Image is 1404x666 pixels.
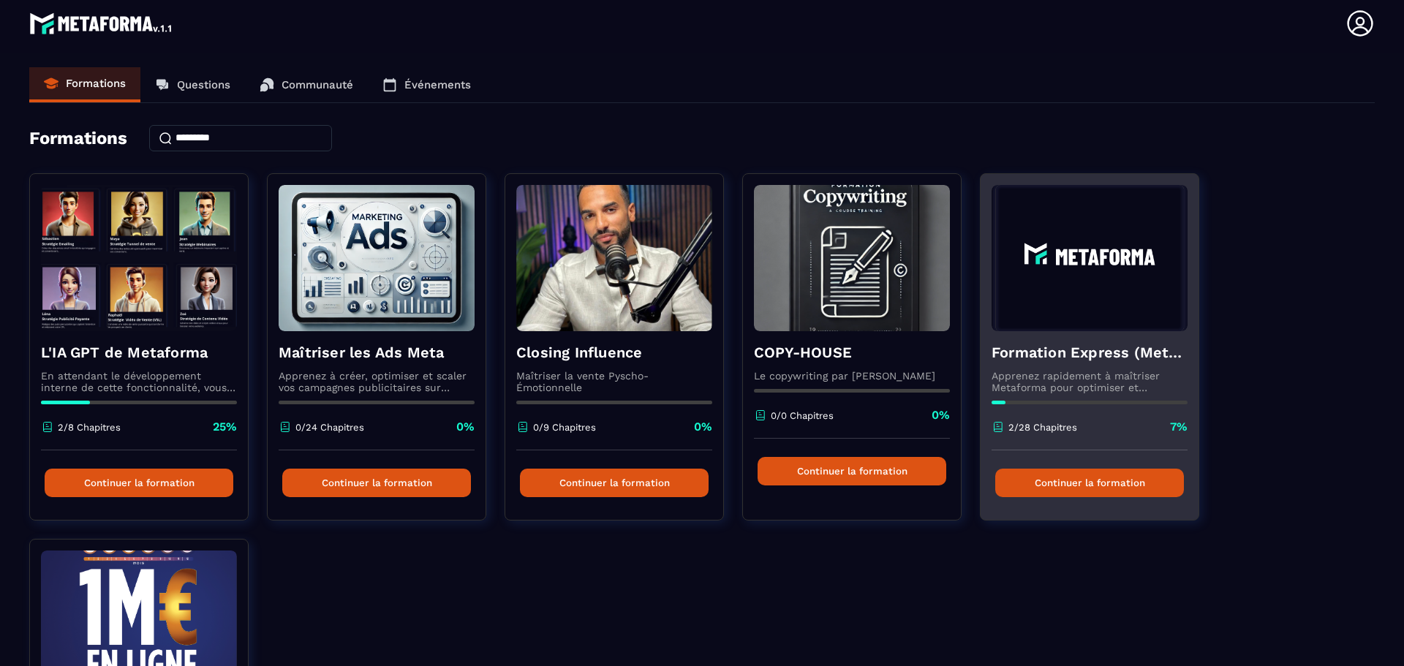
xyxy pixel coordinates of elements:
a: formation-backgroundFormation Express (Metaforma)Apprenez rapidement à maîtriser Metaforma pour o... [980,173,1218,539]
button: Continuer la formation [520,469,709,497]
p: 2/28 Chapitres [1008,422,1077,433]
img: formation-background [516,185,712,331]
p: Formations [66,77,126,90]
button: Continuer la formation [758,457,946,485]
a: Formations [29,67,140,102]
h4: Formation Express (Metaforma) [992,342,1188,363]
h4: Closing Influence [516,342,712,363]
h4: Formations [29,128,127,148]
p: 0/9 Chapitres [533,422,596,433]
p: Communauté [282,78,353,91]
img: logo [29,9,174,38]
p: 7% [1170,419,1188,435]
p: Apprenez à créer, optimiser et scaler vos campagnes publicitaires sur Facebook et Instagram. [279,370,475,393]
a: formation-backgroundL'IA GPT de MetaformaEn attendant le développement interne de cette fonctionn... [29,173,267,539]
p: Apprenez rapidement à maîtriser Metaforma pour optimiser et automatiser votre business. 🚀 [992,370,1188,393]
button: Continuer la formation [995,469,1184,497]
img: formation-background [41,185,237,331]
p: Maîtriser la vente Pyscho-Émotionnelle [516,370,712,393]
button: Continuer la formation [45,469,233,497]
p: Le copywriting par [PERSON_NAME] [754,370,950,382]
a: Communauté [245,67,368,102]
a: formation-backgroundCOPY-HOUSELe copywriting par [PERSON_NAME]0/0 Chapitres0%Continuer la formation [742,173,980,539]
button: Continuer la formation [282,469,471,497]
a: Événements [368,67,486,102]
img: formation-background [754,185,950,331]
p: 0% [694,419,712,435]
a: Questions [140,67,245,102]
p: 0% [932,407,950,423]
h4: Maîtriser les Ads Meta [279,342,475,363]
p: 0/0 Chapitres [771,410,834,421]
a: formation-backgroundClosing InfluenceMaîtriser la vente Pyscho-Émotionnelle0/9 Chapitres0%Continu... [505,173,742,539]
p: 25% [213,419,237,435]
img: formation-background [992,185,1188,331]
h4: COPY-HOUSE [754,342,950,363]
p: Événements [404,78,471,91]
p: 0% [456,419,475,435]
img: formation-background [279,185,475,331]
a: formation-backgroundMaîtriser les Ads MetaApprenez à créer, optimiser et scaler vos campagnes pub... [267,173,505,539]
p: Questions [177,78,230,91]
h4: L'IA GPT de Metaforma [41,342,237,363]
p: 2/8 Chapitres [58,422,121,433]
p: En attendant le développement interne de cette fonctionnalité, vous pouvez déjà l’utiliser avec C... [41,370,237,393]
p: 0/24 Chapitres [295,422,364,433]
